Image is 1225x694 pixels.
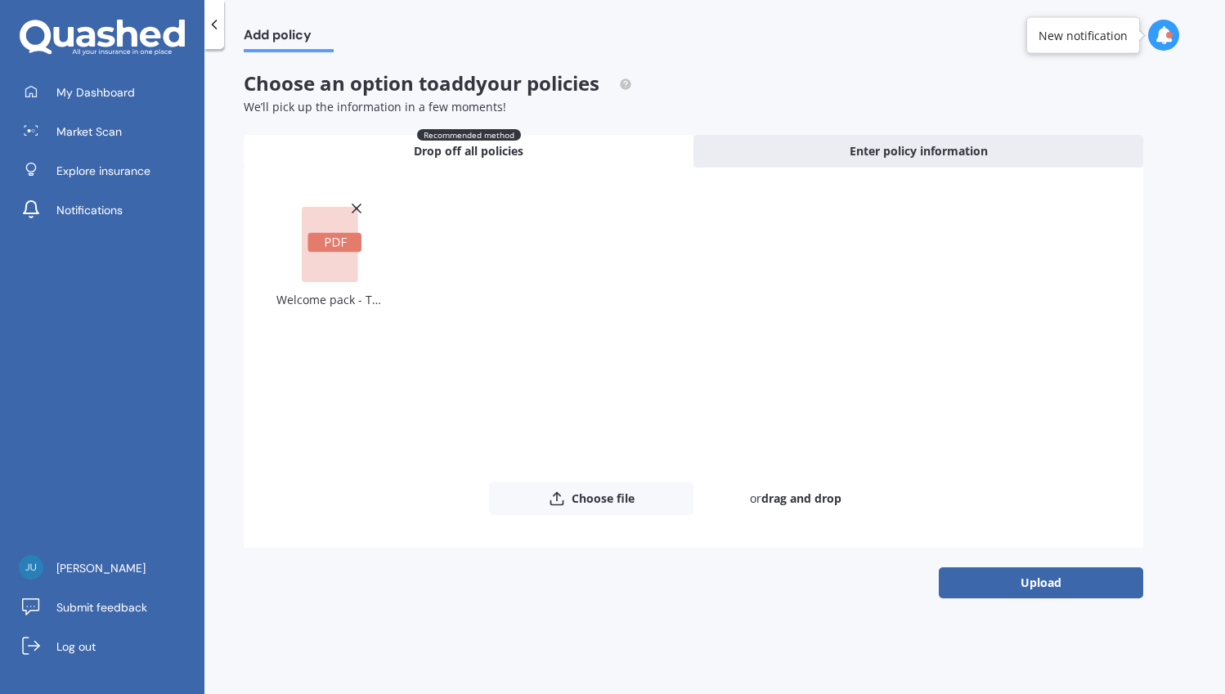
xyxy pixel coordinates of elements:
div: Welcome pack - Tower - Demo Doc.pdf [276,289,387,311]
div: New notification [1039,27,1128,43]
img: b098fd21a97e2103b915261ee479d459 [19,555,43,580]
span: Notifications [56,202,123,218]
span: Add policy [244,27,334,49]
b: drag and drop [761,490,841,506]
button: Upload [939,567,1143,598]
span: Log out [56,638,96,655]
span: My Dashboard [56,84,135,101]
a: Submit feedback [12,591,204,624]
span: Choose an option [244,69,632,96]
span: Submit feedback [56,599,147,616]
span: Recommended method [417,129,521,141]
span: to add your policies [419,69,599,96]
span: Drop off all policies [414,143,523,159]
span: Market Scan [56,123,122,140]
a: My Dashboard [12,76,204,109]
a: Log out [12,630,204,663]
a: Market Scan [12,115,204,148]
span: Explore insurance [56,163,150,179]
a: Notifications [12,194,204,226]
span: [PERSON_NAME] [56,560,146,576]
a: Explore insurance [12,154,204,187]
span: Enter policy information [850,143,988,159]
a: [PERSON_NAME] [12,552,204,584]
div: or [693,482,898,515]
span: We’ll pick up the information in a few moments! [244,99,506,114]
button: Choose file [489,482,693,515]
